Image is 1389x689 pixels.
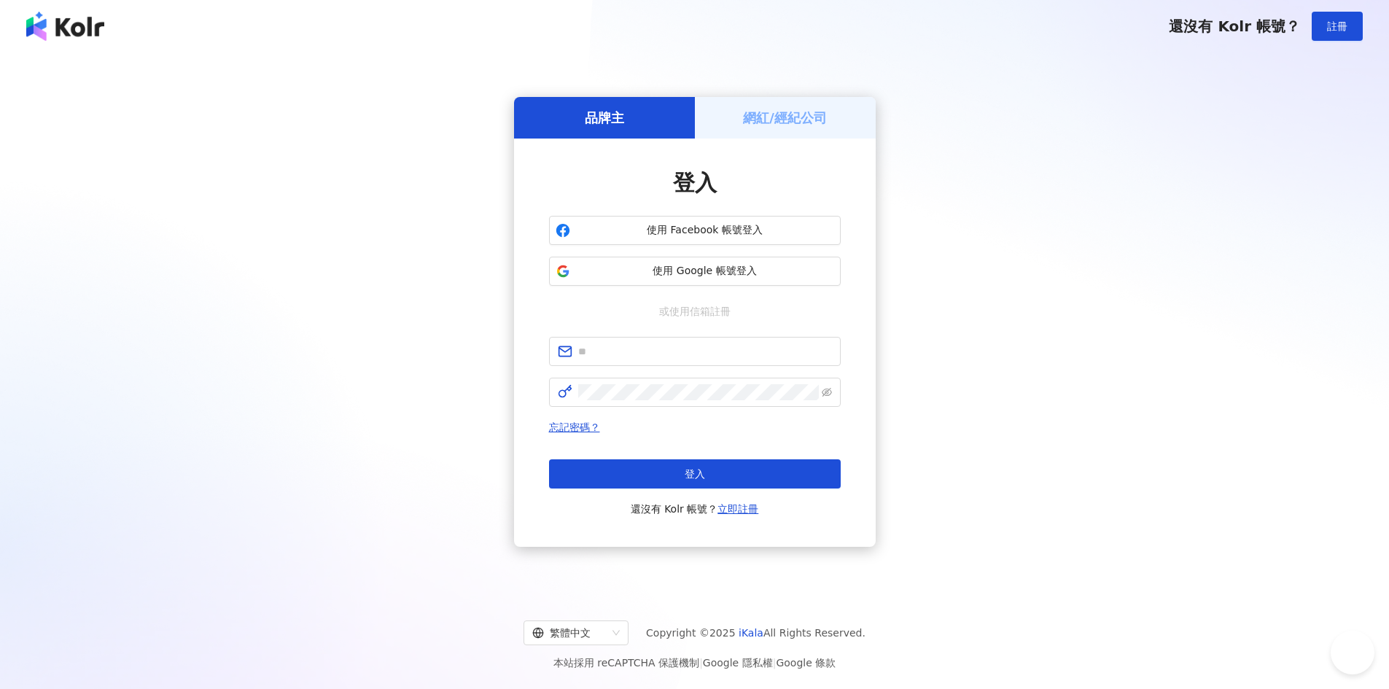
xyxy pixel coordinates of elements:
[549,421,600,433] a: 忘記密碼？
[576,264,834,279] span: 使用 Google 帳號登入
[776,657,836,669] a: Google 條款
[699,657,703,669] span: |
[576,223,834,238] span: 使用 Facebook 帳號登入
[549,459,841,488] button: 登入
[26,12,104,41] img: logo
[646,624,865,642] span: Copyright © 2025 All Rights Reserved.
[1312,12,1363,41] button: 註冊
[649,303,741,319] span: 或使用信箱註冊
[743,109,827,127] h5: 網紅/經紀公司
[673,170,717,195] span: 登入
[773,657,777,669] span: |
[822,387,832,397] span: eye-invisible
[685,468,705,480] span: 登入
[549,216,841,245] button: 使用 Facebook 帳號登入
[717,503,758,515] a: 立即註冊
[585,109,624,127] h5: 品牌主
[631,500,759,518] span: 還沒有 Kolr 帳號？
[1327,20,1347,32] span: 註冊
[532,621,607,645] div: 繁體中文
[1169,17,1300,35] span: 還沒有 Kolr 帳號？
[739,627,763,639] a: iKala
[549,257,841,286] button: 使用 Google 帳號登入
[553,654,836,672] span: 本站採用 reCAPTCHA 保護機制
[703,657,773,669] a: Google 隱私權
[1331,631,1374,674] iframe: Help Scout Beacon - Open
